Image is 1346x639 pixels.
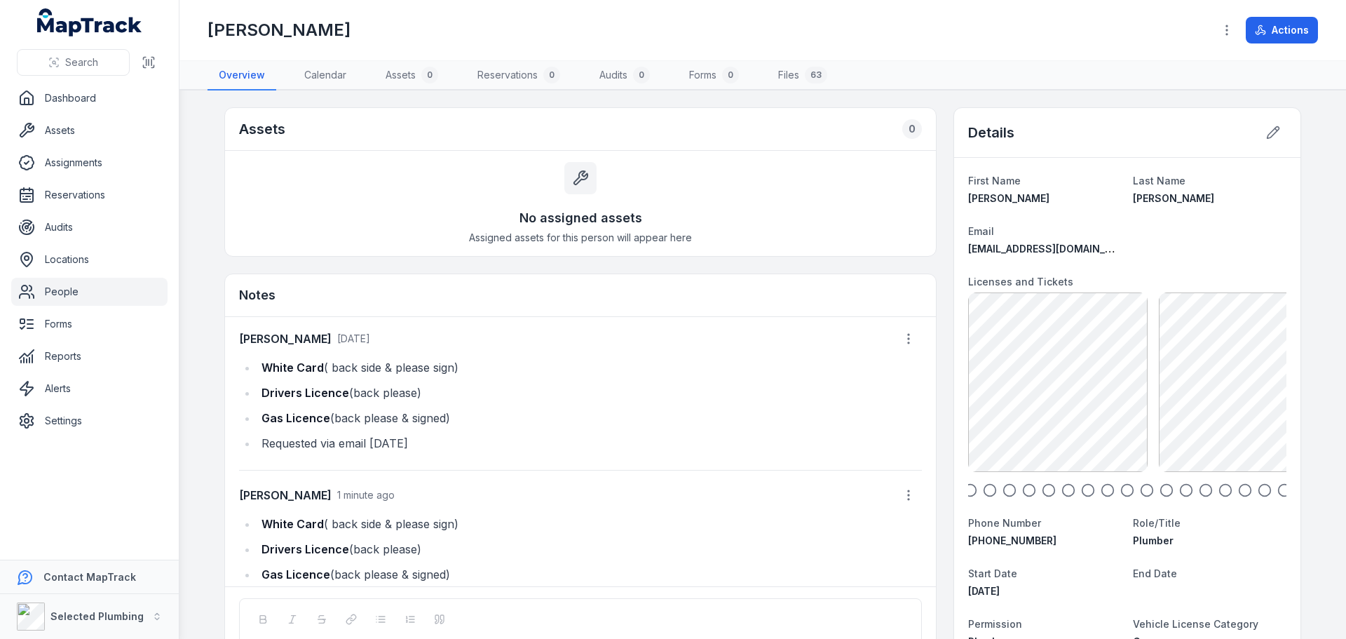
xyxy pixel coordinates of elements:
strong: [PERSON_NAME] [239,487,332,504]
span: Role/Title [1133,517,1181,529]
span: [PERSON_NAME] [1133,192,1214,204]
span: 1 minute ago [337,489,395,501]
li: (back please & signed) [257,565,922,584]
strong: Drivers Licence [261,542,349,556]
li: (back please) [257,539,922,559]
li: ( back side & please sign) [257,358,922,377]
span: Search [65,55,98,69]
strong: [PERSON_NAME] [239,330,332,347]
h2: Assets [239,119,285,139]
span: [DATE] [337,332,370,344]
strong: Contact MapTrack [43,571,136,583]
li: (back please & signed) [257,408,922,428]
strong: Selected Plumbing [50,610,144,622]
span: [PHONE_NUMBER] [968,534,1056,546]
li: (back please) [257,383,922,403]
span: Email [968,225,994,237]
span: [PERSON_NAME] [968,192,1049,204]
span: Vehicle License Category [1133,618,1258,630]
span: [DATE] [968,585,1000,597]
h1: [PERSON_NAME] [208,19,351,41]
a: Audits0 [588,61,661,90]
span: Permission [968,618,1022,630]
span: Phone Number [968,517,1041,529]
li: ( back side & please sign) [257,514,922,534]
div: 63 [805,67,827,83]
a: Audits [11,213,168,241]
strong: White Card [261,361,324,375]
a: Forms [11,310,168,338]
h3: Notes [239,285,276,305]
a: Files63 [767,61,838,90]
div: 0 [421,67,438,83]
span: First Name [968,175,1021,187]
span: [EMAIL_ADDRESS][DOMAIN_NAME] [968,243,1137,255]
a: Calendar [293,61,358,90]
div: 0 [722,67,739,83]
a: Reports [11,342,168,370]
a: Settings [11,407,168,435]
a: Overview [208,61,276,90]
div: 0 [543,67,560,83]
a: Forms0 [678,61,750,90]
a: People [11,278,168,306]
time: 9/1/2025, 11:05:40 AM [337,489,395,501]
a: MapTrack [37,8,142,36]
strong: White Card [261,517,324,531]
strong: Gas Licence [261,567,330,581]
strong: Drivers Licence [261,386,349,400]
a: Reservations0 [466,61,571,90]
a: Assets0 [374,61,449,90]
span: Start Date [968,567,1017,579]
a: Assets [11,116,168,144]
span: Licenses and Tickets [968,276,1073,288]
a: Alerts [11,375,168,403]
div: 0 [902,119,922,139]
a: Reservations [11,181,168,209]
strong: Gas Licence [261,411,330,425]
span: End Date [1133,567,1177,579]
div: 0 [633,67,650,83]
a: Dashboard [11,84,168,112]
span: Assigned assets for this person will appear here [469,231,692,245]
span: Plumber [1133,534,1174,546]
h3: No assigned assets [519,208,642,228]
span: Last Name [1133,175,1185,187]
button: Search [17,49,130,76]
li: Requested via email [DATE] [257,433,922,453]
time: 6/7/2006, 12:00:00 AM [968,585,1000,597]
a: Assignments [11,149,168,177]
h2: Details [968,123,1014,142]
a: Locations [11,245,168,274]
button: Actions [1246,17,1318,43]
time: 8/20/2025, 12:34:54 PM [337,332,370,344]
